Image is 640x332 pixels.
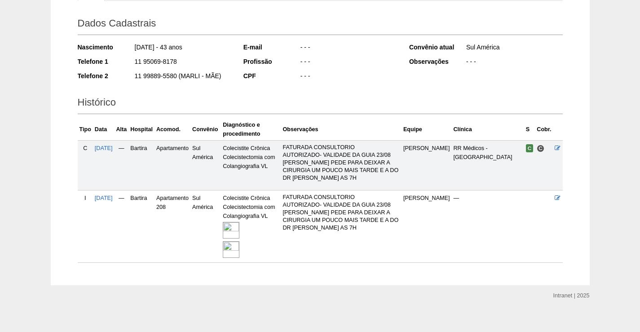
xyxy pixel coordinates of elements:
[281,119,401,141] th: Observações
[93,119,115,141] th: Data
[402,190,452,263] td: [PERSON_NAME]
[154,140,190,190] td: Apartamento
[221,140,281,190] td: Colecistite Crônica Colecistectomia com Colangiografia VL
[243,43,300,52] div: E-mail
[134,43,231,54] div: [DATE] - 43 anos
[465,57,563,68] div: - - -
[79,194,91,203] div: I
[282,194,399,232] p: FATURADA CONSULTORIO AUTORIZADO- VALIDADE DA GUIA 23/08 [PERSON_NAME] PEDE PARA DEIXAR A CIRURGIA...
[243,57,300,66] div: Profissão
[78,119,93,141] th: Tipo
[115,140,129,190] td: —
[79,144,91,153] div: C
[300,43,397,54] div: - - -
[78,43,134,52] div: Nascimento
[300,71,397,83] div: - - -
[95,195,113,201] a: [DATE]
[524,119,535,141] th: S
[451,119,524,141] th: Clínica
[128,190,154,263] td: Bartira
[300,57,397,68] div: - - -
[221,190,281,263] td: Colecistite Crônica Colecistectomia com Colangiografia VL
[409,43,465,52] div: Convênio atual
[95,145,113,151] a: [DATE]
[190,140,221,190] td: Sul América
[553,291,590,300] div: Intranet | 2025
[115,190,129,263] td: —
[221,119,281,141] th: Diagnóstico e procedimento
[409,57,465,66] div: Observações
[451,140,524,190] td: RR Médicos - [GEOGRAPHIC_DATA]
[78,57,134,66] div: Telefone 1
[465,43,563,54] div: Sul América
[526,144,534,152] span: Confirmada
[128,119,154,141] th: Hospital
[115,119,129,141] th: Alta
[128,140,154,190] td: Bartira
[402,119,452,141] th: Equipe
[134,57,231,68] div: 11 95069-8178
[154,119,190,141] th: Acomod.
[154,190,190,263] td: Apartamento 208
[78,93,563,114] h2: Histórico
[451,190,524,263] td: —
[78,14,563,35] h2: Dados Cadastrais
[535,119,553,141] th: Cobr.
[243,71,300,80] div: CPF
[402,140,452,190] td: [PERSON_NAME]
[78,71,134,80] div: Telefone 2
[134,71,231,83] div: 11 99889-5580 (MARLI - MÃE)
[282,144,399,182] p: FATURADA CONSULTORIO AUTORIZADO- VALIDADE DA GUIA 23/08 [PERSON_NAME] PEDE PARA DEIXAR A CIRURGIA...
[537,145,544,152] span: Consultório
[190,190,221,263] td: Sul América
[190,119,221,141] th: Convênio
